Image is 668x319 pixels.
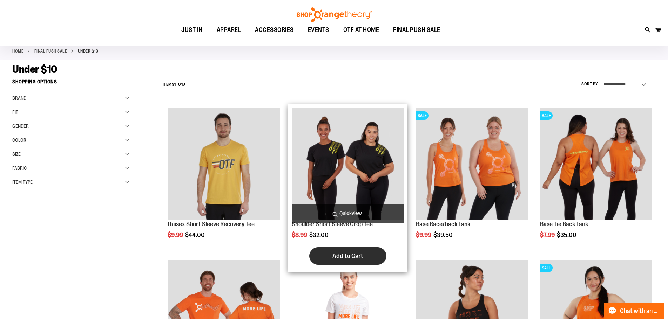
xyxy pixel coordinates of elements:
[343,22,379,38] span: OTF AT HOME
[412,104,532,256] div: product
[12,63,57,75] span: Under $10
[393,22,440,38] span: FINAL PUSH SALE
[540,231,556,238] span: $7.99
[12,109,18,115] span: Fit
[12,179,33,185] span: Item Type
[540,264,553,272] span: SALE
[163,79,185,90] h2: Items to
[581,81,598,87] label: Sort By
[292,204,404,223] a: Quickview
[416,108,528,221] a: Product image for Base Racerback TankSALE
[292,108,404,221] a: Product image for Shoulder Short Sleeve Crop Tee
[255,22,294,38] span: ACCESSORIES
[620,308,660,314] span: Chat with an Expert
[540,221,588,228] a: Base Tie Back Tank
[12,76,134,91] strong: Shopping Options
[416,221,470,228] a: Base Racerback Tank
[12,165,27,171] span: Fabric
[292,221,373,228] a: Shoulder Short Sleeve Crop Tee
[301,22,336,38] a: EVENTS
[12,48,23,54] a: Home
[168,108,280,221] a: Product image for Unisex Short Sleeve Recovery Tee
[12,137,26,143] span: Color
[181,82,185,87] span: 19
[332,252,363,260] span: Add to Cart
[416,111,429,120] span: SALE
[174,22,210,38] a: JUST IN
[248,22,301,38] a: ACCESSORIES
[416,231,432,238] span: $9.99
[296,7,373,22] img: Shop Orangetheory
[34,48,67,54] a: FINAL PUSH SALE
[309,231,330,238] span: $32.00
[78,48,99,54] strong: Under $10
[540,111,553,120] span: SALE
[12,123,29,129] span: Gender
[168,231,184,238] span: $9.99
[168,108,280,220] img: Product image for Unisex Short Sleeve Recovery Tee
[433,231,454,238] span: $39.50
[181,22,203,38] span: JUST IN
[308,22,329,38] span: EVENTS
[12,151,21,157] span: Size
[537,104,656,256] div: product
[416,108,528,220] img: Product image for Base Racerback Tank
[217,22,241,38] span: APPAREL
[309,247,386,265] button: Add to Cart
[185,231,206,238] span: $44.00
[168,221,255,228] a: Unisex Short Sleeve Recovery Tee
[540,108,652,220] img: Product image for Base Tie Back Tank
[540,108,652,221] a: Product image for Base Tie Back TankSALE
[386,22,447,38] a: FINAL PUSH SALE
[288,104,407,272] div: product
[604,303,664,319] button: Chat with an Expert
[12,95,26,101] span: Brand
[210,22,248,38] a: APPAREL
[174,82,176,87] span: 1
[292,108,404,220] img: Product image for Shoulder Short Sleeve Crop Tee
[164,104,283,256] div: product
[336,22,386,38] a: OTF AT HOME
[557,231,578,238] span: $35.00
[292,231,308,238] span: $8.99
